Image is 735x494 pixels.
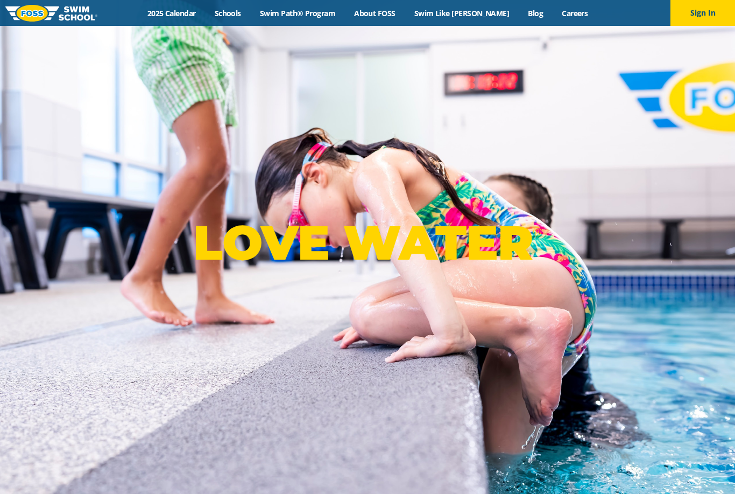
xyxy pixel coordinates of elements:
[519,8,553,18] a: Blog
[553,8,597,18] a: Careers
[5,5,97,22] img: FOSS Swim School Logo
[205,8,250,18] a: Schools
[193,214,541,272] p: LOVE WATER
[533,225,541,238] sup: ®
[250,8,344,18] a: Swim Path® Program
[345,8,405,18] a: About FOSS
[138,8,205,18] a: 2025 Calendar
[405,8,519,18] a: Swim Like [PERSON_NAME]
